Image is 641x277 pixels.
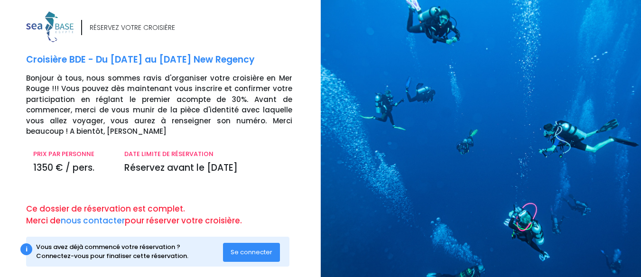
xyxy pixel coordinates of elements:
p: Bonjour à tous, nous sommes ravis d'organiser votre croisière en Mer Rouge !!! Vous pouvez dès ma... [26,73,314,137]
div: i [20,243,32,255]
p: Croisière BDE - Du [DATE] au [DATE] New Regency [26,53,314,67]
p: Ce dossier de réservation est complet. Merci de pour réserver votre croisière. [26,203,314,227]
a: nous contacter [61,215,125,226]
p: 1350 € / pers. [33,161,110,175]
p: Réservez avant le [DATE] [124,161,292,175]
button: Se connecter [223,243,280,262]
a: Se connecter [223,248,280,256]
img: logo_color1.png [26,11,74,42]
p: DATE LIMITE DE RÉSERVATION [124,149,292,159]
div: Vous avez déjà commencé votre réservation ? Connectez-vous pour finaliser cette réservation. [36,242,223,261]
p: PRIX PAR PERSONNE [33,149,110,159]
span: Se connecter [231,248,272,257]
div: RÉSERVEZ VOTRE CROISIÈRE [90,23,175,33]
